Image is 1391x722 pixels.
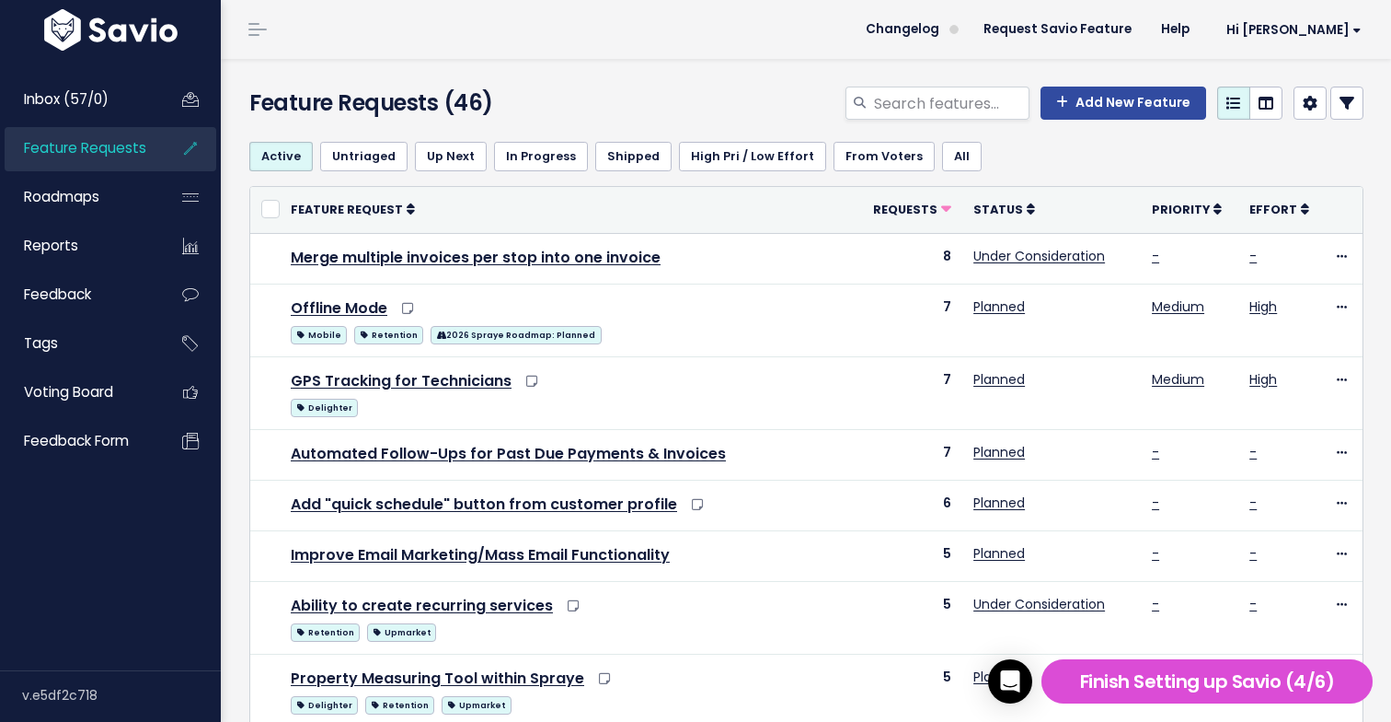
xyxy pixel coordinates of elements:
a: Effort [1249,200,1309,218]
span: Retention [365,696,434,715]
a: Feature Requests [5,127,153,169]
h4: Feature Requests (46) [249,87,603,120]
a: High [1249,370,1277,389]
a: Improve Email Marketing/Mass Email Functionality [291,544,670,565]
a: - [1152,443,1159,461]
span: Changelog [866,23,939,36]
a: Retention [365,693,434,716]
span: Feedback [24,285,91,304]
td: 6 [860,480,962,530]
div: Open Intercom Messenger [988,659,1032,704]
span: Delighter [291,696,358,715]
a: Hi [PERSON_NAME] [1204,16,1376,44]
a: Planned [973,544,1025,563]
td: 7 [860,356,962,429]
a: Planned [973,494,1025,512]
td: 7 [860,429,962,480]
a: From Voters [833,142,935,171]
a: 2026 Spraye Roadmap: Planned [431,322,601,345]
a: Offline Mode [291,297,387,319]
a: Planned [973,297,1025,316]
span: Upmarket [367,623,436,642]
a: Automated Follow-Ups for Past Due Payments & Invoices [291,443,726,464]
a: Planned [973,443,1025,461]
a: Property Measuring Tool within Spraye [291,668,584,689]
a: Untriaged [320,142,408,171]
img: logo-white.9d6f32f41409.svg [40,9,182,51]
span: Voting Board [24,382,113,402]
span: Retention [291,623,360,642]
a: Merge multiple invoices per stop into one invoice [291,247,661,268]
span: Mobile [291,326,347,344]
span: Status [973,202,1023,217]
a: Roadmaps [5,176,153,218]
a: Inbox (57/0) [5,78,153,121]
span: Retention [354,326,423,344]
a: All [942,142,982,171]
a: Voting Board [5,371,153,413]
td: 5 [860,582,962,655]
span: 2026 Spraye Roadmap: Planned [431,326,601,344]
span: Upmarket [442,696,511,715]
a: Retention [291,620,360,643]
a: Retention [354,322,423,345]
a: GPS Tracking for Technicians [291,370,512,391]
a: High [1249,297,1277,316]
span: Delighter [291,399,358,417]
a: - [1152,544,1159,563]
a: - [1249,494,1257,512]
a: Active [249,142,313,171]
a: Under Consideration [973,247,1105,265]
a: Add New Feature [1040,87,1206,120]
a: - [1152,494,1159,512]
span: Feature Requests [24,138,146,157]
span: Reports [24,236,78,255]
a: - [1152,247,1159,265]
td: 7 [860,284,962,356]
div: v.e5df2c718 [22,671,221,719]
a: Feedback form [5,420,153,462]
a: - [1152,595,1159,613]
a: Medium [1152,370,1204,389]
a: Planned [973,370,1025,389]
span: Tags [24,333,58,353]
a: Reports [5,225,153,267]
a: Planned [973,668,1025,686]
a: Delighter [291,395,358,418]
a: In Progress [494,142,588,171]
a: - [1249,443,1257,461]
a: Priority [1152,200,1222,218]
a: Up Next [415,142,487,171]
a: Status [973,200,1035,218]
a: Tags [5,322,153,365]
a: High Pri / Low Effort [679,142,826,171]
ul: Filter feature requests [249,142,1363,171]
h5: Finish Setting up Savio (4/6) [1050,668,1364,695]
a: Ability to create recurring services [291,595,553,616]
span: Inbox (57/0) [24,89,109,109]
a: Under Consideration [973,595,1105,613]
a: - [1249,247,1257,265]
span: Feedback form [24,431,129,450]
a: - [1249,544,1257,563]
a: Feature Request [291,200,415,218]
a: Requests [873,200,951,218]
span: Feature Request [291,202,403,217]
a: Upmarket [442,693,511,716]
td: 8 [860,233,962,284]
a: Shipped [595,142,672,171]
a: Medium [1152,297,1204,316]
a: Request Savio Feature [969,16,1146,43]
span: Roadmaps [24,187,99,206]
span: Hi [PERSON_NAME] [1226,23,1362,37]
input: Search features... [872,87,1029,120]
a: Delighter [291,693,358,716]
a: Feedback [5,274,153,316]
a: Help [1146,16,1204,43]
a: Upmarket [367,620,436,643]
a: Mobile [291,322,347,345]
span: Priority [1152,202,1210,217]
span: Requests [873,202,937,217]
a: - [1249,595,1257,613]
td: 5 [860,531,962,582]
